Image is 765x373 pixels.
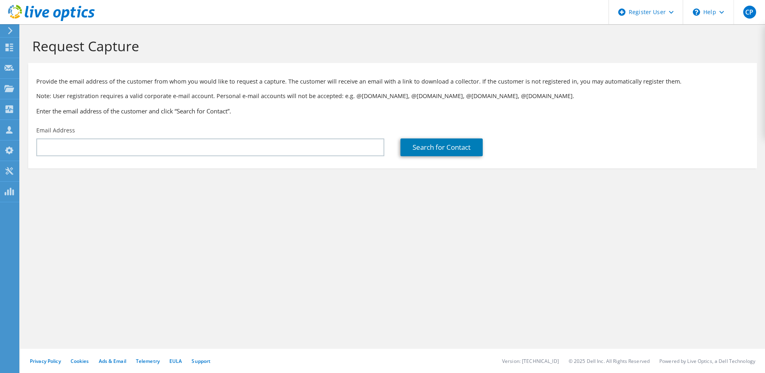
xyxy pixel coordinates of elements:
label: Email Address [36,126,75,134]
li: © 2025 Dell Inc. All Rights Reserved [569,358,650,365]
a: Cookies [71,358,89,365]
a: Ads & Email [99,358,126,365]
a: EULA [169,358,182,365]
a: Support [192,358,211,365]
a: Search for Contact [400,138,483,156]
p: Note: User registration requires a valid corporate e-mail account. Personal e-mail accounts will ... [36,92,749,101]
a: Telemetry [136,358,160,365]
svg: \n [693,8,700,16]
span: CP [743,6,756,19]
p: Provide the email address of the customer from whom you would like to request a capture. The cust... [36,77,749,86]
h3: Enter the email address of the customer and click “Search for Contact”. [36,107,749,115]
h1: Request Capture [32,38,749,54]
a: Privacy Policy [30,358,61,365]
li: Powered by Live Optics, a Dell Technology [659,358,755,365]
li: Version: [TECHNICAL_ID] [502,358,559,365]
